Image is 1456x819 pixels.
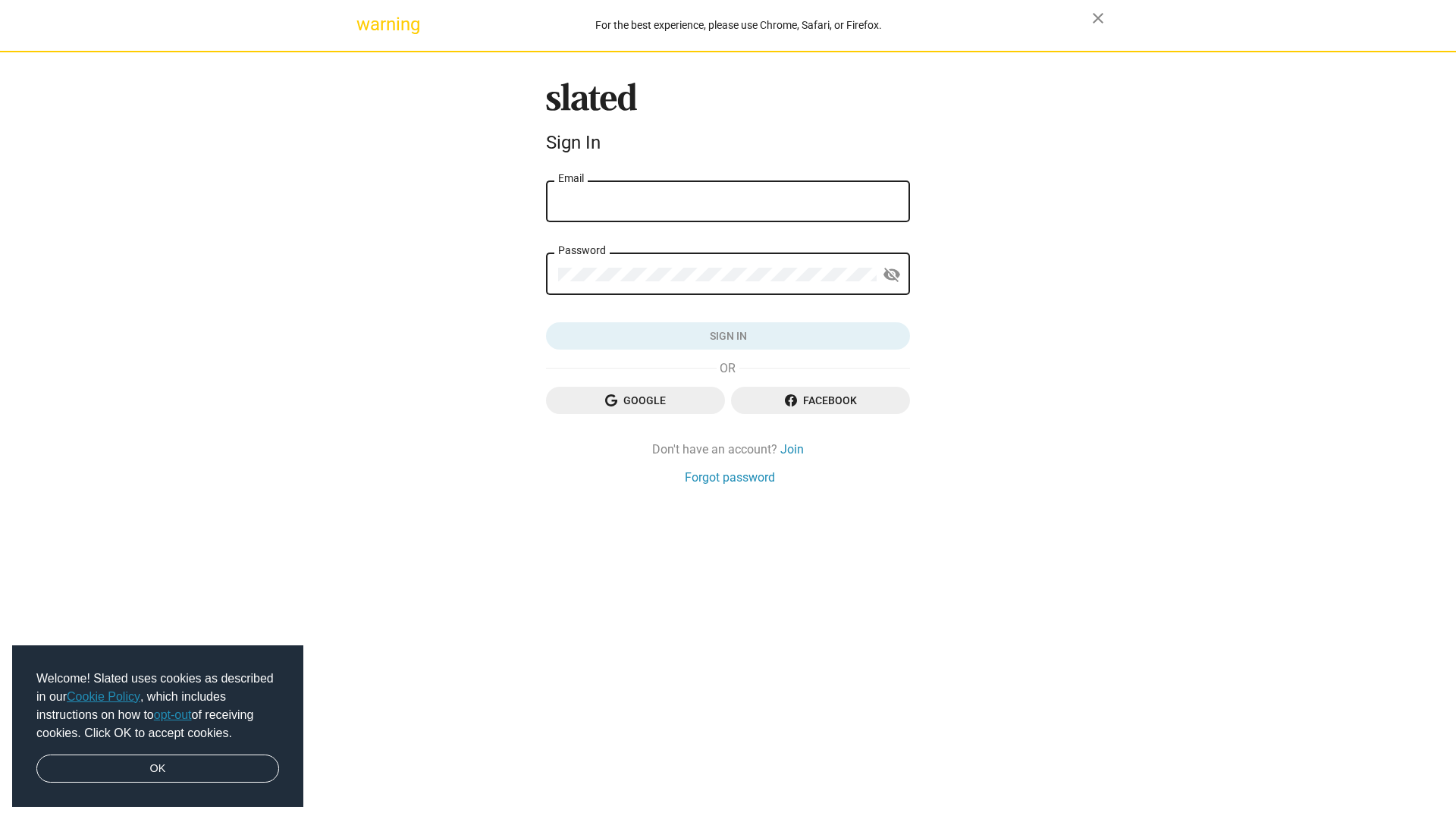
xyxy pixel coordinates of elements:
span: Facebook [743,387,898,414]
div: For the best experience, please use Chrome, Safari, or Firefox. [385,15,1092,36]
span: Google [558,387,713,414]
div: Sign In [546,132,910,153]
a: dismiss cookie message [36,755,279,783]
mat-icon: close [1089,9,1107,27]
span: Welcome! Slated uses cookies as described in our , which includes instructions on how to of recei... [36,670,279,742]
mat-icon: visibility_off [883,263,901,287]
a: opt-out [154,708,192,721]
a: Join [780,441,804,457]
button: Show password [877,260,907,290]
button: Google [546,387,725,414]
button: Facebook [731,387,910,414]
a: Cookie Policy [67,690,140,703]
a: Forgot password [685,469,775,485]
div: cookieconsent [12,645,303,808]
sl-branding: Sign In [546,83,910,160]
mat-icon: warning [356,15,375,33]
div: Don't have an account? [546,441,910,457]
